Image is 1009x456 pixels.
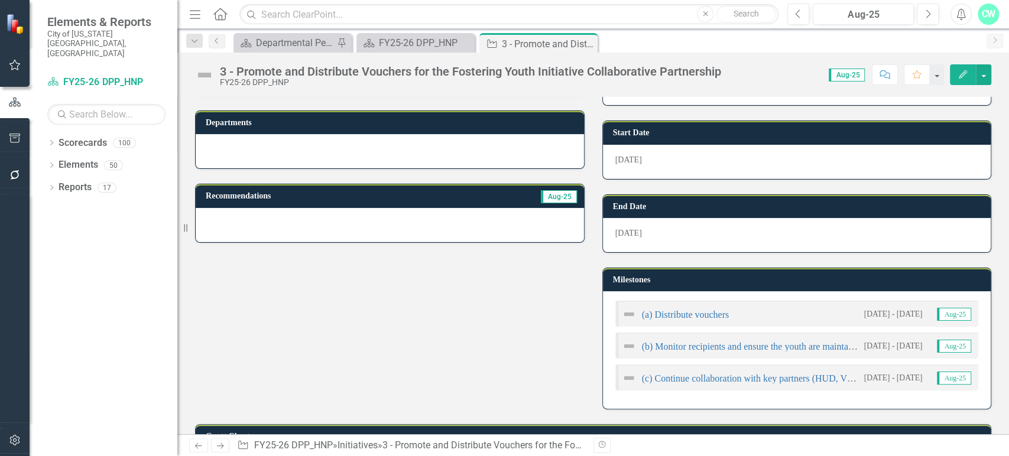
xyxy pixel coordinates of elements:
button: Aug-25 [813,4,914,25]
span: Aug-25 [937,340,971,353]
div: 3 - Promote and Distribute Vouchers for the Fostering Youth Initiative Collaborative Partnership [382,439,776,451]
div: 17 [98,183,116,193]
h3: Departments [206,118,578,127]
h3: Gantt Chart [206,432,985,441]
a: Elements [59,158,98,172]
div: 3 - Promote and Distribute Vouchers for the Fostering Youth Initiative Collaborative Partnership [220,65,721,78]
input: Search Below... [47,104,166,125]
span: Aug-25 [541,190,577,203]
img: Not Defined [195,66,214,84]
small: City of [US_STATE][GEOGRAPHIC_DATA], [GEOGRAPHIC_DATA] [47,29,166,58]
img: ClearPoint Strategy [5,12,28,35]
a: FY25-26 DPP_HNP [47,76,166,89]
small: [DATE] - [DATE] [864,308,922,320]
button: CW [978,4,999,25]
a: Departmental Performance Plans [236,35,334,50]
small: [DATE] - [DATE] [864,340,922,351]
img: Not Defined [622,371,636,385]
div: Departmental Performance Plans [256,35,334,50]
a: (a) Distribute vouchers [642,310,729,320]
h3: End Date [613,202,985,211]
span: Search [734,9,759,18]
input: Search ClearPoint... [239,4,778,25]
button: Search [716,6,776,22]
h3: Recommendations [206,191,443,200]
h3: Start Date [613,128,985,137]
span: Aug-25 [829,69,865,82]
div: FY25-26 DPP_HNP [379,35,472,50]
span: Aug-25 [937,308,971,321]
div: FY25-26 DPP_HNP [220,78,721,87]
a: Scorecards [59,136,107,150]
img: Not Defined [622,307,636,321]
a: Initiatives [338,439,378,451]
span: Aug-25 [937,372,971,385]
span: Elements & Reports [47,15,166,29]
div: 50 [104,160,123,170]
div: 3 - Promote and Distribute Vouchers for the Fostering Youth Initiative Collaborative Partnership [502,37,595,51]
div: 100 [113,138,136,148]
span: [DATE] [615,229,642,237]
a: FY25-26 DPP_HNP [254,439,333,451]
span: [DATE] [615,155,642,164]
small: [DATE] - [DATE] [864,372,922,383]
a: FY25-26 DPP_HNP [359,35,472,50]
img: Not Defined [622,339,636,353]
a: Reports [59,181,92,194]
div: Aug-25 [817,8,910,22]
div: » » [237,439,584,452]
a: (b) Monitor recipients and ensure the youth are maintaining their housing [642,341,920,351]
h3: Milestones [613,275,985,284]
a: (c) Continue collaboration with key partners (HUD, VBHS, and Connect with a Wish) [642,373,968,383]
